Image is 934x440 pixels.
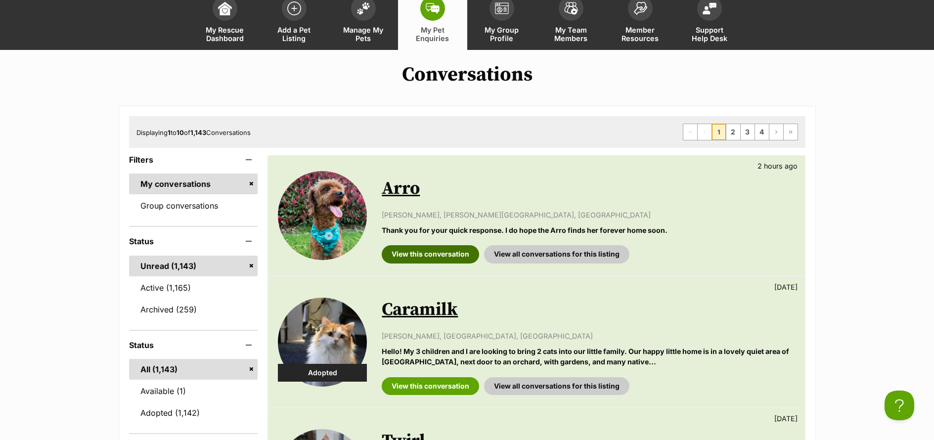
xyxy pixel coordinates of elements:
[549,26,593,43] span: My Team Members
[774,413,798,424] p: [DATE]
[278,364,367,382] div: Adopted
[129,155,258,164] header: Filters
[382,346,795,367] p: Hello! My 3 children and I are looking to bring 2 cats into our little family. Our happy little h...
[382,177,420,200] a: Arro
[129,174,258,194] a: My conversations
[382,225,795,235] p: Thank you for your quick response. I do hope the Arro finds her forever home soon.
[129,195,258,216] a: Group conversations
[784,124,798,140] a: Last page
[129,277,258,298] a: Active (1,165)
[129,299,258,320] a: Archived (259)
[129,381,258,401] a: Available (1)
[136,129,251,136] span: Displaying to of Conversations
[382,245,479,263] a: View this conversation
[382,210,795,220] p: [PERSON_NAME], [PERSON_NAME][GEOGRAPHIC_DATA], [GEOGRAPHIC_DATA]
[885,391,914,420] iframe: Help Scout Beacon - Open
[769,124,783,140] a: Next page
[341,26,386,43] span: Manage My Pets
[683,124,697,140] span: First page
[287,1,301,15] img: add-pet-listing-icon-0afa8454b4691262ce3f59096e99ab1cd57d4a30225e0717b998d2c9b9846f56.svg
[129,359,258,380] a: All (1,143)
[190,129,206,136] strong: 1,143
[177,129,184,136] strong: 10
[382,331,795,341] p: [PERSON_NAME], [GEOGRAPHIC_DATA], [GEOGRAPHIC_DATA]
[698,124,712,140] span: Previous page
[382,377,479,395] a: View this conversation
[495,2,509,14] img: group-profile-icon-3fa3cf56718a62981997c0bc7e787c4b2cf8bcc04b72c1350f741eb67cf2f40e.svg
[755,124,769,140] a: Page 4
[741,124,755,140] a: Page 3
[129,402,258,423] a: Adopted (1,142)
[633,1,647,15] img: member-resources-icon-8e73f808a243e03378d46382f2149f9095a855e16c252ad45f914b54edf8863c.svg
[129,237,258,246] header: Status
[757,161,798,171] p: 2 hours ago
[687,26,732,43] span: Support Help Desk
[426,3,440,14] img: pet-enquiries-icon-7e3ad2cf08bfb03b45e93fb7055b45f3efa6380592205ae92323e6603595dc1f.svg
[218,1,232,15] img: dashboard-icon-eb2f2d2d3e046f16d808141f083e7271f6b2e854fb5c12c21221c1fb7104beca.svg
[484,377,629,395] a: View all conversations for this listing
[618,26,663,43] span: Member Resources
[774,282,798,292] p: [DATE]
[272,26,316,43] span: Add a Pet Listing
[356,2,370,15] img: manage-my-pets-icon-02211641906a0b7f246fdf0571729dbe1e7629f14944591b6c1af311fb30b64b.svg
[129,341,258,350] header: Status
[203,26,247,43] span: My Rescue Dashboard
[278,298,367,387] img: Caramilk
[726,124,740,140] a: Page 2
[564,2,578,15] img: team-members-icon-5396bd8760b3fe7c0b43da4ab00e1e3bb1a5d9ba89233759b79545d2d3fc5d0d.svg
[382,299,458,321] a: Caramilk
[168,129,171,136] strong: 1
[480,26,524,43] span: My Group Profile
[683,124,798,140] nav: Pagination
[703,2,716,14] img: help-desk-icon-fdf02630f3aa405de69fd3d07c3f3aa587a6932b1a1747fa1d2bba05be0121f9.svg
[410,26,455,43] span: My Pet Enquiries
[712,124,726,140] span: Page 1
[278,171,367,260] img: Arro
[129,256,258,276] a: Unread (1,143)
[484,245,629,263] a: View all conversations for this listing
